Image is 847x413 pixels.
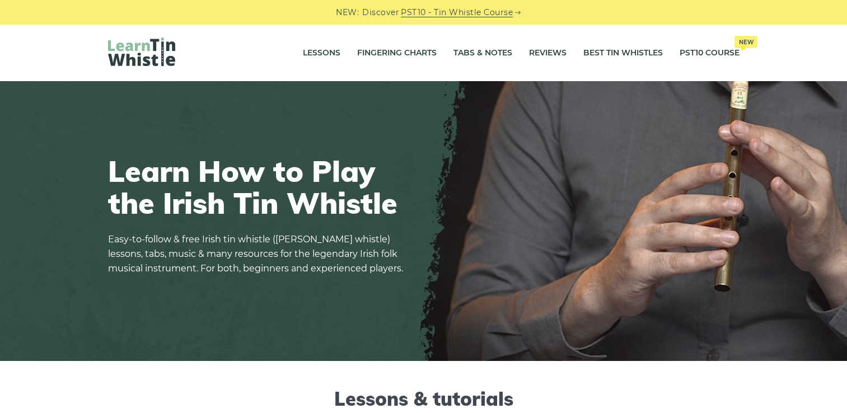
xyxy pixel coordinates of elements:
img: LearnTinWhistle.com [108,37,175,66]
a: Fingering Charts [357,39,437,67]
p: Easy-to-follow & free Irish tin whistle ([PERSON_NAME] whistle) lessons, tabs, music & many resou... [108,232,410,276]
a: PST10 CourseNew [680,39,740,67]
span: New [734,36,757,48]
a: Reviews [529,39,567,67]
a: Lessons [303,39,340,67]
a: Best Tin Whistles [583,39,663,67]
a: Tabs & Notes [453,39,512,67]
h1: Learn How to Play the Irish Tin Whistle [108,155,410,219]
